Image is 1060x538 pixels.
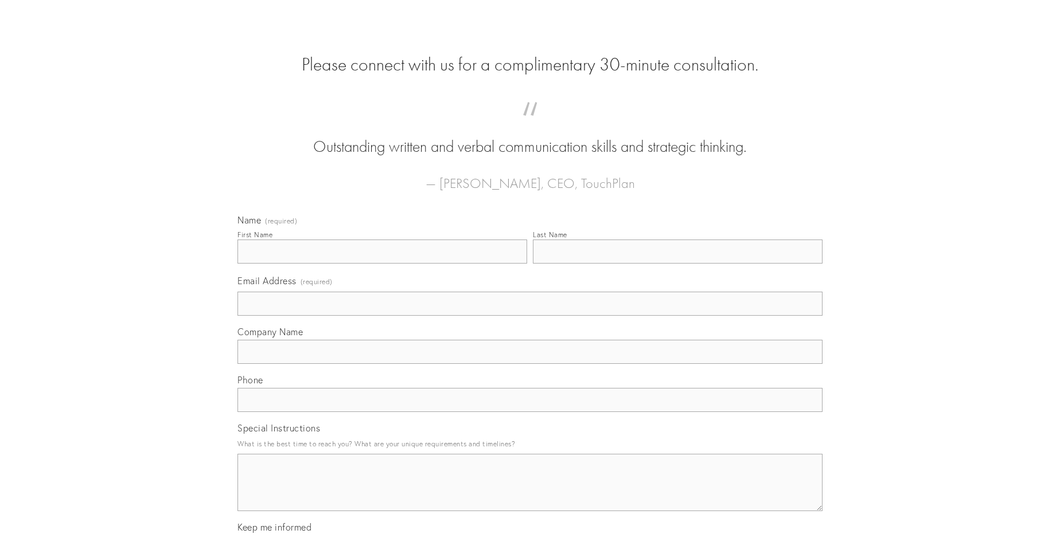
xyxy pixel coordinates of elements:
span: Keep me informed [237,521,311,533]
span: Company Name [237,326,303,337]
span: Name [237,214,261,226]
figcaption: — [PERSON_NAME], CEO, TouchPlan [256,158,804,195]
span: (required) [265,218,297,225]
span: Phone [237,374,263,386]
span: Special Instructions [237,422,320,434]
div: First Name [237,230,272,239]
h2: Please connect with us for a complimentary 30-minute consultation. [237,54,823,76]
span: Email Address [237,275,297,286]
span: “ [256,113,804,136]
blockquote: Outstanding written and verbal communication skills and strategic thinking. [256,113,804,158]
p: What is the best time to reach you? What are your unique requirements and timelines? [237,436,823,451]
div: Last Name [533,230,567,239]
span: (required) [301,274,333,289]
